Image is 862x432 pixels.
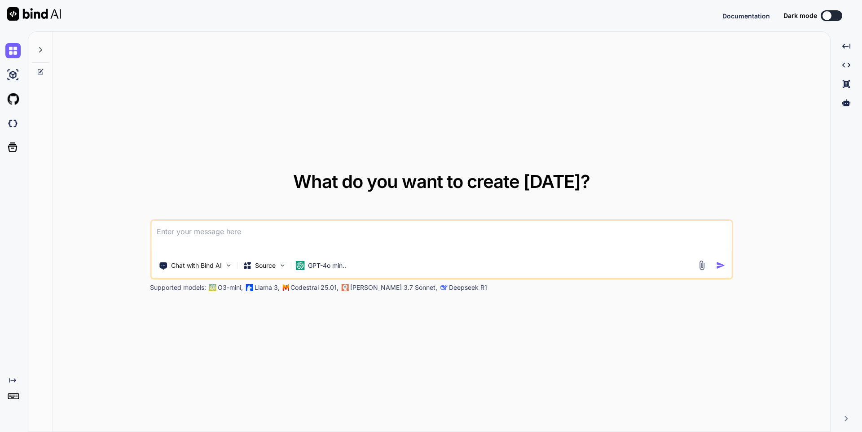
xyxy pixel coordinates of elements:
p: GPT-4o min.. [308,261,346,270]
p: Llama 3, [255,283,280,292]
img: Pick Models [278,262,286,269]
p: Deepseek R1 [449,283,487,292]
span: Documentation [722,12,770,20]
img: claude [440,284,447,291]
p: Source [255,261,276,270]
button: Documentation [722,11,770,21]
img: chat [5,43,21,58]
p: Codestral 25.01, [290,283,339,292]
p: Chat with Bind AI [171,261,222,270]
p: O3-mini, [218,283,243,292]
img: claude [341,284,348,291]
img: githubLight [5,92,21,107]
img: Pick Tools [224,262,232,269]
img: GPT-4 [209,284,216,291]
img: Llama2 [246,284,253,291]
img: icon [716,261,726,270]
p: [PERSON_NAME] 3.7 Sonnet, [350,283,437,292]
img: darkCloudIdeIcon [5,116,21,131]
p: Supported models: [150,283,206,292]
span: What do you want to create [DATE]? [293,170,590,192]
span: Dark mode [783,11,817,20]
img: ai-studio [5,67,21,83]
img: Mistral-AI [282,284,289,291]
img: Bind AI [7,7,61,21]
img: GPT-4o mini [295,261,304,270]
img: attachment [697,260,707,271]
